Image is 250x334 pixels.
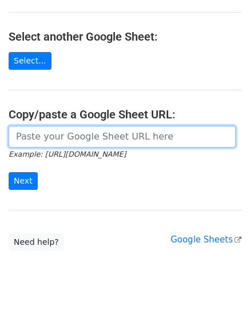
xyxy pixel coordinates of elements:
input: Next [9,172,38,190]
iframe: Chat Widget [193,279,250,334]
h4: Copy/paste a Google Sheet URL: [9,108,241,121]
a: Select... [9,52,51,70]
a: Google Sheets [170,234,241,245]
a: Need help? [9,233,64,251]
input: Paste your Google Sheet URL here [9,126,236,148]
h4: Select another Google Sheet: [9,30,241,43]
small: Example: [URL][DOMAIN_NAME] [9,150,126,158]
